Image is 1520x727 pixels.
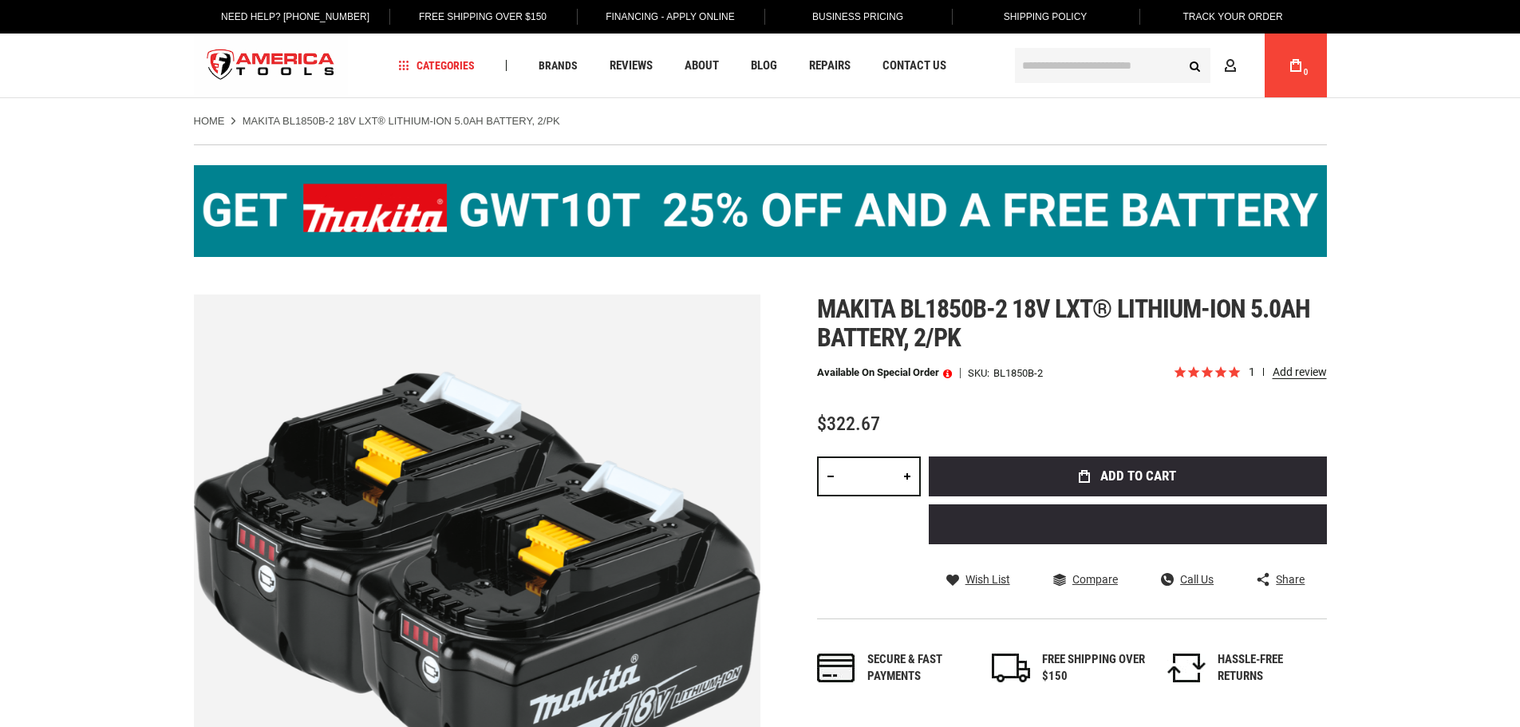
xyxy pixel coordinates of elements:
a: Repairs [802,55,858,77]
p: Available on Special Order [817,367,952,378]
span: Rated 5.0 out of 5 stars 1 reviews [1173,364,1327,381]
strong: SKU [968,368,993,378]
span: Add to Cart [1100,469,1176,483]
span: About [685,60,719,72]
a: Call Us [1161,572,1214,587]
img: BOGO: Buy the Makita® XGT IMpact Wrench (GWT10T), get the BL4040 4ah Battery FREE! [194,165,1327,257]
span: $322.67 [817,413,880,435]
span: Share [1276,574,1305,585]
a: About [677,55,726,77]
span: Repairs [809,60,851,72]
img: America Tools [194,36,349,96]
span: 0 [1304,68,1309,77]
div: BL1850B-2 [993,368,1043,378]
img: returns [1167,654,1206,682]
span: Blog [751,60,777,72]
span: Wish List [965,574,1010,585]
a: Contact Us [875,55,953,77]
span: Makita bl1850b-2 18v lxt® lithium-ion 5.0ah battery, 2/pk [817,294,1311,353]
a: Blog [744,55,784,77]
span: Brands [539,60,578,71]
span: Compare [1072,574,1118,585]
span: 1 reviews [1249,365,1327,378]
a: Reviews [602,55,660,77]
img: payments [817,654,855,682]
a: Brands [531,55,585,77]
img: shipping [992,654,1030,682]
a: Home [194,114,225,128]
span: Shipping Policy [1004,11,1088,22]
div: Secure & fast payments [867,651,971,686]
a: Categories [391,55,482,77]
strong: MAKITA BL1850B-2 18V LXT® LITHIUM-ION 5.0AH BATTERY, 2/PK [243,115,560,127]
div: HASSLE-FREE RETURNS [1218,651,1321,686]
a: Wish List [946,572,1010,587]
a: Compare [1053,572,1118,587]
span: Reviews [610,60,653,72]
a: 0 [1281,34,1311,97]
button: Add to Cart [929,456,1327,496]
span: Categories [398,60,475,71]
a: store logo [194,36,349,96]
span: review [1263,368,1264,376]
span: Contact Us [882,60,946,72]
span: Call Us [1180,574,1214,585]
button: Search [1180,50,1210,81]
div: FREE SHIPPING OVER $150 [1042,651,1146,686]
